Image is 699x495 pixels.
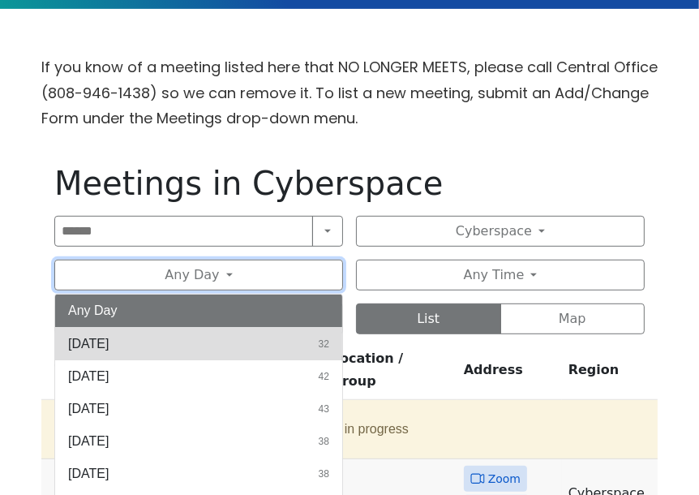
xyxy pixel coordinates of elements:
[68,334,109,354] span: [DATE]
[319,369,329,384] span: 42 results
[312,216,343,247] button: Search
[41,347,123,400] th: Time
[319,402,329,416] span: 43 results
[325,347,457,400] th: Location / Group
[68,464,109,484] span: [DATE]
[319,337,329,351] span: 32 results
[457,347,562,400] th: Address
[68,399,109,419] span: [DATE]
[356,260,645,291] button: Any Time
[55,425,342,458] button: [DATE]38 results
[356,216,645,247] button: Cyberspace
[48,407,645,452] button: 1 meeting in progress
[319,467,329,481] span: 38 results
[55,393,342,425] button: [DATE]43 results
[68,432,109,451] span: [DATE]
[68,367,109,386] span: [DATE]
[319,434,329,449] span: 38 results
[54,216,313,247] input: Search
[55,328,342,360] button: [DATE]32 results
[500,303,645,334] button: Map
[54,164,645,203] h1: Meetings in Cyberspace
[55,458,342,490] button: [DATE]38 results
[55,295,342,327] button: Any Day
[54,260,343,291] button: Any Day
[41,54,658,131] p: If you know of a meeting listed here that NO LONGER MEETS, please call Central Office (808-946-14...
[488,469,521,489] span: Zoom
[356,303,501,334] button: List
[562,347,658,400] th: Region
[55,360,342,393] button: [DATE]42 results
